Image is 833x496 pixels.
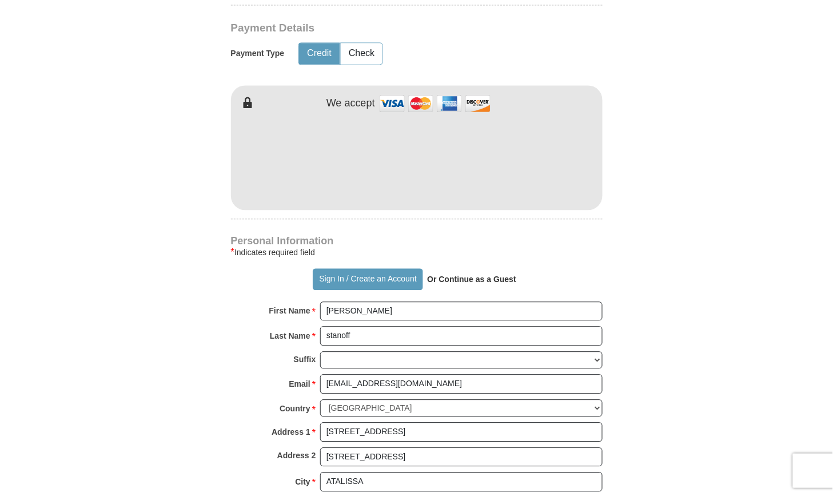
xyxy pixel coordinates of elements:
[270,328,310,344] strong: Last Name
[341,43,382,65] button: Check
[299,43,340,65] button: Credit
[269,303,310,319] strong: First Name
[427,275,516,284] strong: Or Continue as a Guest
[231,237,603,246] h4: Personal Information
[231,246,603,260] div: Indicates required field
[231,49,285,59] h5: Payment Type
[277,448,316,464] strong: Address 2
[272,424,310,441] strong: Address 1
[289,376,310,392] strong: Email
[294,352,316,368] strong: Suffix
[280,401,310,417] strong: Country
[313,269,423,291] button: Sign In / Create an Account
[295,474,310,490] strong: City
[326,98,375,110] h4: We accept
[378,92,492,116] img: credit cards accepted
[231,22,523,35] h3: Payment Details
